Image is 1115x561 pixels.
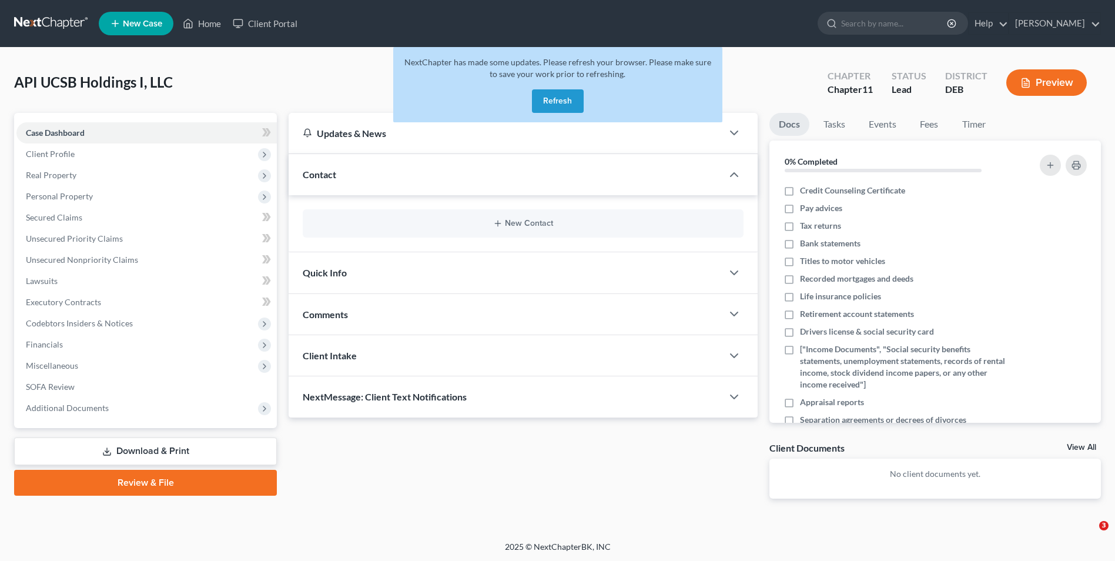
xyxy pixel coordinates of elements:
[800,202,842,214] span: Pay advices
[1075,521,1103,549] iframe: Intercom live chat
[227,13,303,34] a: Client Portal
[800,255,885,267] span: Titles to motor vehicles
[123,19,162,28] span: New Case
[892,69,926,83] div: Status
[16,207,277,228] a: Secured Claims
[177,13,227,34] a: Home
[26,297,101,307] span: Executory Contracts
[910,113,948,136] a: Fees
[800,343,1008,390] span: ["Income Documents", "Social security benefits statements, unemployment statements, records of re...
[532,89,584,113] button: Refresh
[800,326,934,338] span: Drivers license & social security card
[828,83,873,96] div: Chapter
[800,414,966,426] span: Separation agreements or decrees of divorces
[16,376,277,398] a: SOFA Review
[404,57,711,79] span: NextChapter has made some updates. Please refresh your browser. Please make sure to save your wor...
[26,191,93,201] span: Personal Property
[1067,443,1096,452] a: View All
[303,267,347,278] span: Quick Info
[769,113,809,136] a: Docs
[14,438,277,465] a: Download & Print
[862,84,873,95] span: 11
[859,113,906,136] a: Events
[814,113,855,136] a: Tasks
[14,74,173,91] span: API UCSB Holdings I, LLC
[800,273,913,285] span: Recorded mortgages and deeds
[1099,521,1109,530] span: 3
[26,403,109,413] span: Additional Documents
[769,442,845,454] div: Client Documents
[800,220,841,232] span: Tax returns
[800,290,881,302] span: Life insurance policies
[16,249,277,271] a: Unsecured Nonpriority Claims
[828,69,873,83] div: Chapter
[779,468,1091,480] p: No client documents yet.
[945,69,987,83] div: District
[26,212,82,222] span: Secured Claims
[16,292,277,313] a: Executory Contracts
[303,169,336,180] span: Contact
[303,309,348,320] span: Comments
[26,276,58,286] span: Lawsuits
[26,360,78,370] span: Miscellaneous
[1009,13,1100,34] a: [PERSON_NAME]
[841,12,949,34] input: Search by name...
[800,185,905,196] span: Credit Counseling Certificate
[26,255,138,265] span: Unsecured Nonpriority Claims
[800,396,864,408] span: Appraisal reports
[953,113,995,136] a: Timer
[800,308,914,320] span: Retirement account statements
[16,122,277,143] a: Case Dashboard
[969,13,1008,34] a: Help
[26,128,85,138] span: Case Dashboard
[892,83,926,96] div: Lead
[26,382,75,392] span: SOFA Review
[303,391,467,402] span: NextMessage: Client Text Notifications
[26,339,63,349] span: Financials
[303,350,357,361] span: Client Intake
[1006,69,1087,96] button: Preview
[303,127,708,139] div: Updates & News
[16,271,277,292] a: Lawsuits
[26,170,76,180] span: Real Property
[800,238,860,249] span: Bank statements
[26,149,75,159] span: Client Profile
[14,470,277,496] a: Review & File
[26,318,133,328] span: Codebtors Insiders & Notices
[16,228,277,249] a: Unsecured Priority Claims
[312,219,734,228] button: New Contact
[945,83,987,96] div: DEB
[26,233,123,243] span: Unsecured Priority Claims
[785,156,838,166] strong: 0% Completed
